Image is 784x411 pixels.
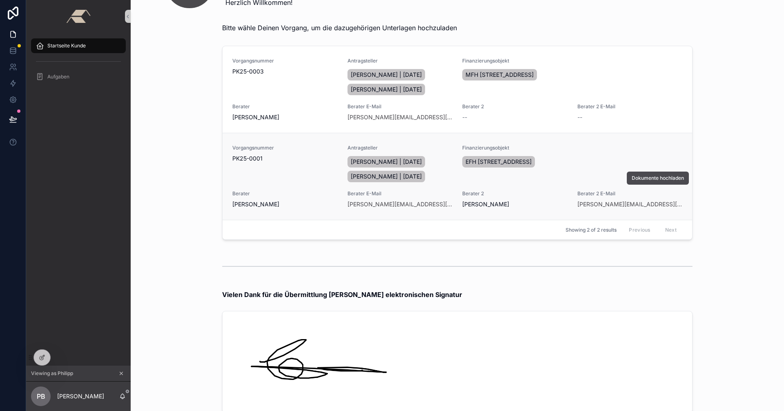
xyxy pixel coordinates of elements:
[566,227,617,233] span: Showing 2 of 2 results
[351,85,422,94] span: [PERSON_NAME] | [DATE]
[31,38,126,53] a: Startseite Kunde
[232,103,338,110] span: Berater
[222,23,457,33] span: Bitte wähle Deinen Vorgang, um die dazugehörigen Unterlagen hochzuladen
[47,74,69,80] span: Aufgaben
[31,69,126,84] a: Aufgaben
[26,33,131,95] div: scrollable content
[462,145,682,151] span: Finanzierungsobjekt
[465,71,534,79] span: MFH [STREET_ADDRESS]
[465,158,532,166] span: EFH [STREET_ADDRESS]
[351,71,422,79] span: [PERSON_NAME] | [DATE]
[627,172,689,185] button: Dokumente hochladen
[232,113,279,121] span: [PERSON_NAME]
[31,370,73,377] span: Viewing as Philipp
[223,46,692,133] a: VorgangsnummerPK25-0003Antragsteller[PERSON_NAME] | [DATE][PERSON_NAME] | [DATE]Finanzierungsobje...
[47,42,86,49] span: Startseite Kunde
[462,200,509,208] span: [PERSON_NAME]
[462,190,568,197] span: Berater 2
[66,10,90,23] img: App logo
[351,172,422,181] span: [PERSON_NAME] | [DATE]
[577,200,683,208] a: [PERSON_NAME][EMAIL_ADDRESS][DOMAIN_NAME]
[347,103,453,110] span: Berater E-Mail
[232,145,338,151] span: Vorgangsnummer
[462,58,682,64] span: Finanzierungsobjekt
[232,154,338,163] span: PK25-0001
[577,190,683,197] span: Berater 2 E-Mail
[232,190,338,197] span: Berater
[347,113,453,121] a: [PERSON_NAME][EMAIL_ADDRESS][DOMAIN_NAME]
[351,158,422,166] span: [PERSON_NAME] | [DATE]
[577,113,582,121] span: --
[347,145,453,151] span: Antragsteller
[223,133,692,220] a: VorgangsnummerPK25-0001Antragsteller[PERSON_NAME] | [DATE][PERSON_NAME] | [DATE]Finanzierungsobje...
[347,200,453,208] a: [PERSON_NAME][EMAIL_ADDRESS][DOMAIN_NAME]
[577,103,683,110] span: Berater 2 E-Mail
[347,190,453,197] span: Berater E-Mail
[347,58,453,64] span: Antragsteller
[462,103,568,110] span: Berater 2
[462,113,467,121] span: --
[222,290,462,299] strong: Vielen Dank für die Übermittlung [PERSON_NAME] elektronischen Signatur
[232,67,338,76] span: PK25-0003
[632,175,684,181] span: Dokumente hochladen
[232,200,279,208] span: [PERSON_NAME]
[232,323,467,401] img: canvasImage.png
[232,58,338,64] span: Vorgangsnummer
[57,392,104,400] p: [PERSON_NAME]
[37,391,45,401] span: PB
